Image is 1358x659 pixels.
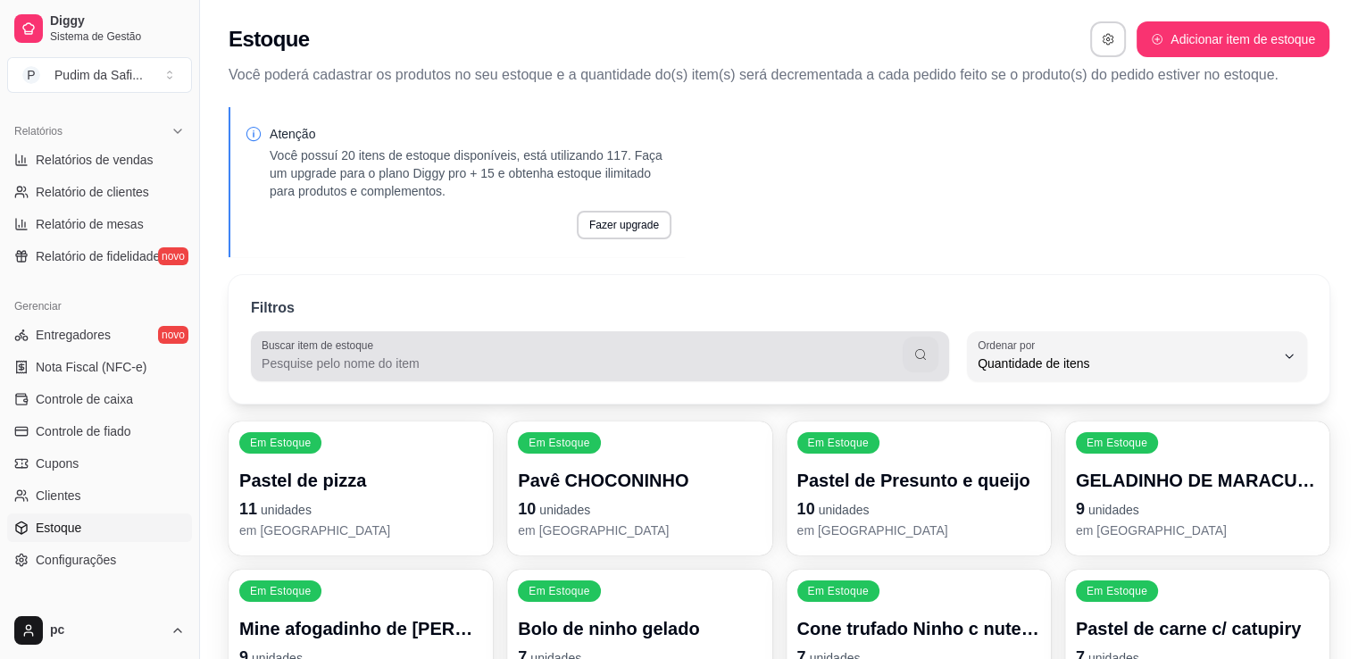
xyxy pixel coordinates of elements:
a: Relatório de fidelidadenovo [7,242,192,271]
span: Relatório de fidelidade [36,247,160,265]
span: unidades [261,503,312,517]
a: Controle de caixa [7,385,192,413]
button: Em EstoquePavê CHOCONINHO10unidadesem [GEOGRAPHIC_DATA] [507,421,771,555]
span: Relatórios de vendas [36,151,154,169]
span: Cupons [36,455,79,472]
p: 10 [797,496,1040,521]
p: Pastel de carne c/ catupiry [1076,616,1319,641]
span: unidades [819,503,870,517]
p: 9 [1076,496,1319,521]
p: 10 [518,496,761,521]
p: Em Estoque [529,584,589,598]
span: Quantidade de itens [978,355,1275,372]
p: Pastel de pizza [239,468,482,493]
a: Cupons [7,449,192,478]
p: em [GEOGRAPHIC_DATA] [518,521,761,539]
a: Clientes [7,481,192,510]
p: Bolo de ninho gelado [518,616,761,641]
div: Gerenciar [7,292,192,321]
p: Em Estoque [529,436,589,450]
p: em [GEOGRAPHIC_DATA] [797,521,1040,539]
button: Em EstoquePastel de Presunto e queijo10unidadesem [GEOGRAPHIC_DATA] [787,421,1051,555]
a: Relatório de mesas [7,210,192,238]
a: Relatório de clientes [7,178,192,206]
p: Você poderá cadastrar os produtos no seu estoque e a quantidade do(s) item(s) será decrementada a... [229,64,1329,86]
a: Relatórios de vendas [7,146,192,174]
label: Buscar item de estoque [262,338,379,353]
a: Nota Fiscal (NFC-e) [7,353,192,381]
span: Relatórios [14,124,62,138]
span: Controle de caixa [36,390,133,408]
button: Em EstoqueGELADINHO DE MARACUJÁ9unidadesem [GEOGRAPHIC_DATA] [1065,421,1329,555]
p: Em Estoque [808,436,869,450]
p: Em Estoque [250,584,311,598]
span: Nota Fiscal (NFC-e) [36,358,146,376]
label: Ordenar por [978,338,1041,353]
p: GELADINHO DE MARACUJÁ [1076,468,1319,493]
h2: Estoque [229,25,309,54]
a: Controle de fiado [7,417,192,446]
a: Configurações [7,546,192,574]
span: Sistema de Gestão [50,29,185,44]
button: Ordenar porQuantidade de itens [967,331,1307,381]
span: unidades [539,503,590,517]
a: DiggySistema de Gestão [7,7,192,50]
button: Select a team [7,57,192,93]
span: Entregadores [36,326,111,344]
span: Clientes [36,487,81,505]
span: Controle de fiado [36,422,131,440]
div: Pudim da Safi ... [54,66,143,84]
span: Diggy [50,13,185,29]
p: Pastel de Presunto e queijo [797,468,1040,493]
button: Em EstoquePastel de pizza11unidadesem [GEOGRAPHIC_DATA] [229,421,493,555]
button: pc [7,609,192,652]
button: Fazer upgrade [577,211,671,239]
div: Diggy [7,596,192,624]
p: Pavê CHOCONINHO [518,468,761,493]
p: Atenção [270,125,671,143]
p: Em Estoque [1087,436,1147,450]
input: Buscar item de estoque [262,355,903,372]
span: P [22,66,40,84]
p: Cone trufado Ninho c nutella [797,616,1040,641]
p: em [GEOGRAPHIC_DATA] [1076,521,1319,539]
span: Estoque [36,519,81,537]
span: pc [50,622,163,638]
span: unidades [1088,503,1139,517]
p: Você possuí 20 itens de estoque disponíveis, está utilizando 117. Faça um upgrade para o plano Di... [270,146,671,200]
p: em [GEOGRAPHIC_DATA] [239,521,482,539]
span: Relatório de clientes [36,183,149,201]
p: Em Estoque [250,436,311,450]
p: Filtros [251,297,295,319]
a: Estoque [7,513,192,542]
span: Relatório de mesas [36,215,144,233]
span: Configurações [36,551,116,569]
button: Adicionar item de estoque [1137,21,1329,57]
p: Mine afogadinho de [PERSON_NAME] [239,616,482,641]
a: Entregadoresnovo [7,321,192,349]
p: Em Estoque [808,584,869,598]
p: 11 [239,496,482,521]
p: Em Estoque [1087,584,1147,598]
